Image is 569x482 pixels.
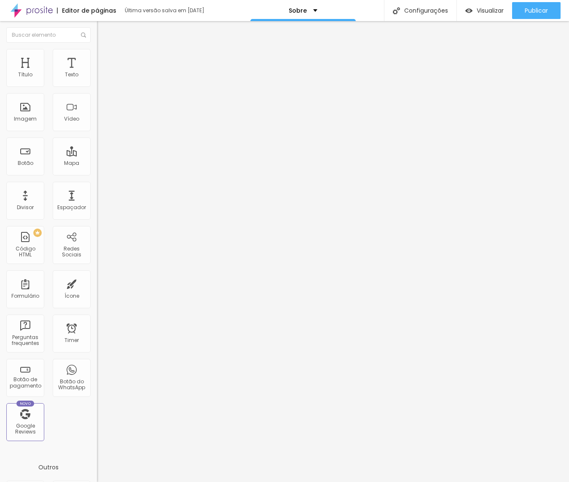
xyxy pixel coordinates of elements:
span: Visualizar [477,7,504,14]
span: Publicar [525,7,548,14]
div: Vídeo [64,116,79,122]
div: Botão do WhatsApp [55,379,88,391]
button: Visualizar [457,2,512,19]
div: Última versão salva em [DATE] [125,8,222,13]
p: Sobre [289,8,307,13]
div: Novo [16,401,35,407]
div: Mapa [64,160,79,166]
img: Icone [393,7,400,14]
div: Editor de páginas [57,8,116,13]
div: Divisor [17,205,34,210]
img: Icone [81,32,86,38]
div: Código HTML [8,246,42,258]
div: Texto [65,72,78,78]
div: Espaçador [57,205,86,210]
div: Imagem [14,116,37,122]
div: Perguntas frequentes [8,334,42,347]
iframe: Editor [97,21,569,482]
div: Google Reviews [8,423,42,435]
button: Publicar [512,2,561,19]
img: view-1.svg [465,7,472,14]
div: Botão [18,160,33,166]
div: Redes Sociais [55,246,88,258]
div: Botão de pagamento [8,377,42,389]
div: Título [18,72,32,78]
input: Buscar elemento [6,27,91,43]
div: Formulário [11,293,39,299]
div: Ícone [64,293,79,299]
div: Timer [64,337,79,343]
